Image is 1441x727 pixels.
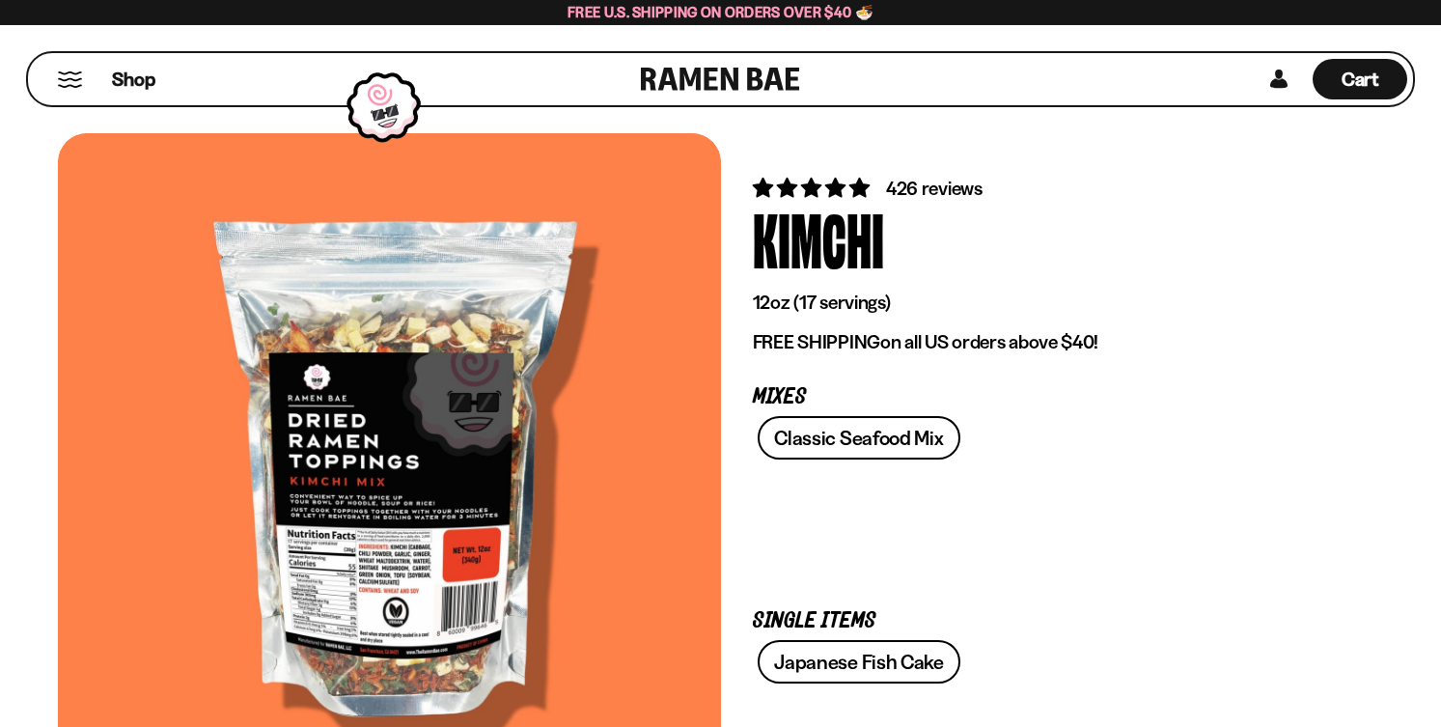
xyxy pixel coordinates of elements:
div: Cart [1313,53,1407,105]
a: Classic Seafood Mix [758,416,959,460]
p: on all US orders above $40! [753,330,1351,354]
p: Mixes [753,388,1351,406]
button: Mobile Menu Trigger [57,71,83,88]
a: Shop [112,59,155,99]
p: Single Items [753,612,1351,630]
strong: FREE SHIPPING [753,330,880,353]
span: 4.76 stars [753,176,873,200]
a: Japanese Fish Cake [758,640,960,684]
span: 426 reviews [886,177,983,200]
div: Kimchi [753,202,884,274]
span: Shop [112,67,155,93]
p: 12oz (17 servings) [753,291,1351,315]
span: Free U.S. Shipping on Orders over $40 🍜 [568,3,873,21]
span: Cart [1342,68,1379,91]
